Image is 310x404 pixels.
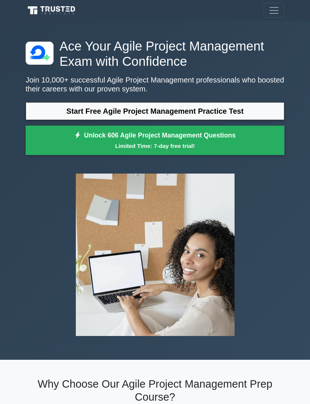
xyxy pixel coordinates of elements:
[26,75,284,93] p: Join 10,000+ successful Agile Project Management professionals who boosted their careers with our...
[26,378,284,403] h2: Why Choose Our Agile Project Management Prep Course?
[26,126,284,155] a: Unlock 606 Agile Project Management QuestionsLimited Time: 7-day free trial!
[26,39,284,70] h1: Ace Your Agile Project Management Exam with Confidence
[26,102,284,120] a: Start Free Agile Project Management Practice Test
[264,3,284,18] button: Toggle navigation
[35,142,275,150] small: Limited Time: 7-day free trial!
